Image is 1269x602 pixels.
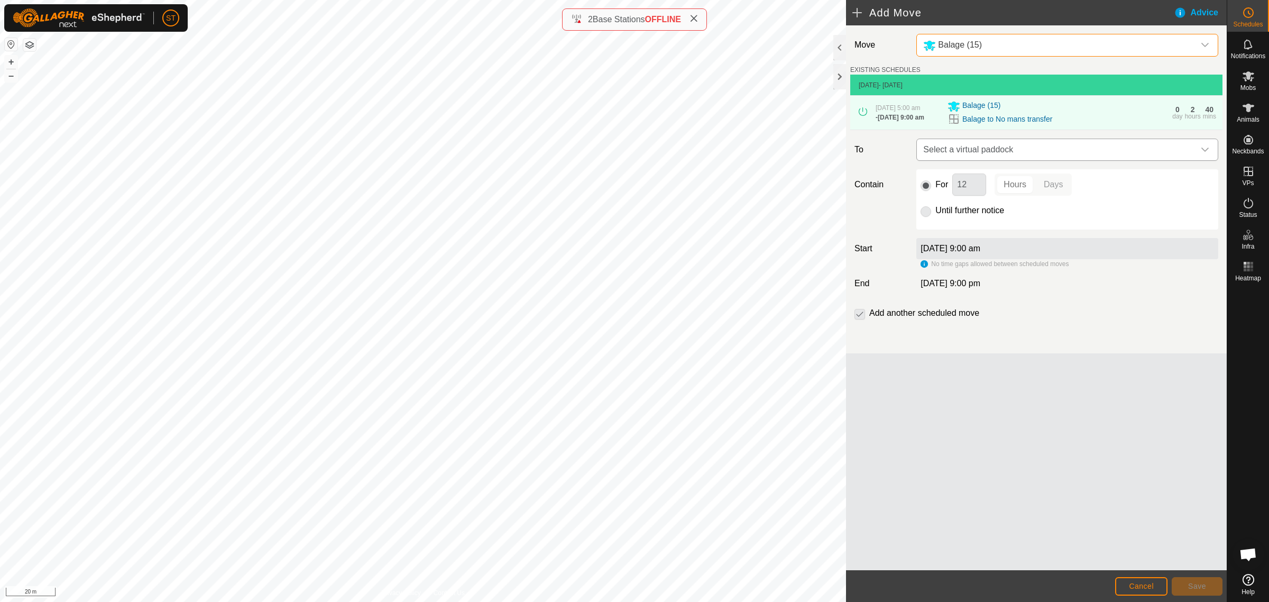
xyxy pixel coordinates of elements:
[1235,275,1261,281] span: Heatmap
[1188,582,1206,590] span: Save
[1175,106,1180,113] div: 0
[1242,180,1254,186] span: VPs
[850,178,912,191] label: Contain
[5,69,17,82] button: –
[13,8,145,28] img: Gallagher Logo
[919,34,1194,56] span: Balage
[1194,34,1216,56] div: dropdown trigger
[23,39,36,51] button: Map Layers
[1233,539,1264,570] div: Open chat
[850,139,912,161] label: To
[1194,139,1216,160] div: dropdown trigger
[921,244,980,253] label: [DATE] 9:00 am
[5,56,17,68] button: +
[166,13,176,24] span: ST
[931,260,1069,268] span: No time gaps allowed between scheduled moves
[1129,582,1154,590] span: Cancel
[850,34,912,57] label: Move
[1242,589,1255,595] span: Help
[1233,21,1263,28] span: Schedules
[876,113,924,122] div: -
[859,81,879,89] span: [DATE]
[5,38,17,51] button: Reset Map
[850,65,921,75] label: EXISTING SCHEDULES
[1172,113,1182,120] div: day
[593,15,645,24] span: Base Stations
[1237,116,1259,123] span: Animals
[1172,577,1222,596] button: Save
[1227,570,1269,599] a: Help
[1231,53,1265,59] span: Notifications
[919,139,1194,160] span: Select a virtual paddock
[935,206,1004,215] label: Until further notice
[434,588,465,598] a: Contact Us
[878,114,924,121] span: [DATE] 9:00 am
[645,15,681,24] span: OFFLINE
[962,100,1000,113] span: Balage (15)
[869,309,979,317] label: Add another scheduled move
[1232,148,1264,154] span: Neckbands
[1191,106,1195,113] div: 2
[588,15,593,24] span: 2
[1174,6,1227,19] div: Advice
[921,279,980,288] span: [DATE] 9:00 pm
[1203,113,1216,120] div: mins
[1239,212,1257,218] span: Status
[1185,113,1201,120] div: hours
[935,180,948,189] label: For
[850,242,912,255] label: Start
[1240,85,1256,91] span: Mobs
[850,277,912,290] label: End
[852,6,1174,19] h2: Add Move
[1115,577,1167,596] button: Cancel
[962,114,1052,125] a: Balage to No mans transfer
[876,104,920,112] span: [DATE] 5:00 am
[879,81,903,89] span: - [DATE]
[1206,106,1214,113] div: 40
[938,40,982,49] span: Balage (15)
[1242,243,1254,250] span: Infra
[381,588,421,598] a: Privacy Policy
